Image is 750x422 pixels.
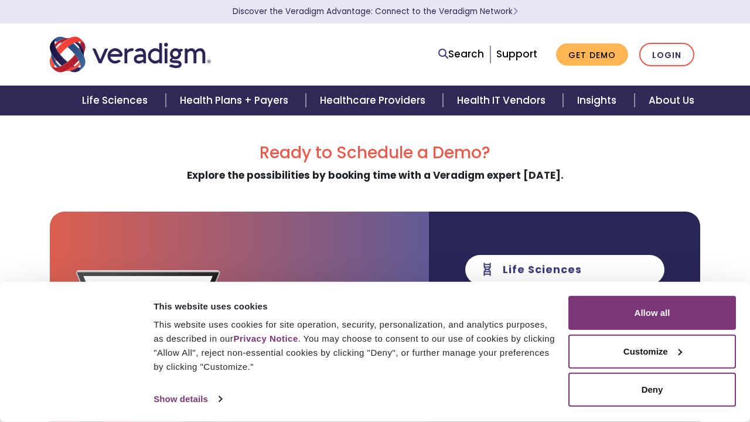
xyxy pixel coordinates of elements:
[568,373,736,407] button: Deny
[556,43,628,66] a: Get Demo
[50,143,700,163] h2: Ready to Schedule a Demo?
[233,333,298,343] a: Privacy Notice
[68,86,165,115] a: Life Sciences
[306,86,443,115] a: Healthcare Providers
[568,334,736,368] button: Customize
[154,390,221,408] a: Show details
[187,168,564,182] strong: Explore the possibilities by booking time with a Veradigm expert [DATE].
[443,86,563,115] a: Health IT Vendors
[563,86,634,115] a: Insights
[496,47,537,61] a: Support
[154,318,555,374] div: This website uses cookies for site operation, security, personalization, and analytics purposes, ...
[639,43,694,67] a: Login
[438,46,484,62] a: Search
[154,299,555,313] div: This website uses cookies
[513,6,518,17] span: Learn More
[568,296,736,330] button: Allow all
[166,86,306,115] a: Health Plans + Payers
[635,86,708,115] a: About Us
[50,35,211,74] img: Veradigm logo
[233,6,518,17] a: Discover the Veradigm Advantage: Connect to the Veradigm NetworkLearn More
